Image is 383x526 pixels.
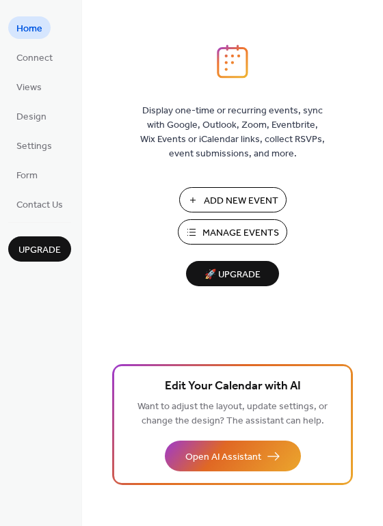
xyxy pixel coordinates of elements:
[8,163,46,186] a: Form
[16,22,42,36] span: Home
[140,104,325,161] span: Display one-time or recurring events, sync with Google, Outlook, Zoom, Eventbrite, Wix Events or ...
[8,46,61,68] a: Connect
[204,194,278,208] span: Add New Event
[8,16,51,39] a: Home
[8,105,55,127] a: Design
[165,441,301,471] button: Open AI Assistant
[179,187,287,212] button: Add New Event
[16,81,42,95] span: Views
[16,139,52,154] span: Settings
[16,51,53,66] span: Connect
[16,198,63,212] span: Contact Us
[186,261,279,286] button: 🚀 Upgrade
[137,398,328,430] span: Want to adjust the layout, update settings, or change the design? The assistant can help.
[8,193,71,215] a: Contact Us
[18,243,61,258] span: Upgrade
[202,226,279,240] span: Manage Events
[185,450,261,465] span: Open AI Assistant
[178,219,287,245] button: Manage Events
[194,266,271,284] span: 🚀 Upgrade
[8,75,50,98] a: Views
[16,110,47,124] span: Design
[8,236,71,262] button: Upgrade
[8,134,60,156] a: Settings
[217,44,248,79] img: logo_icon.svg
[16,169,38,183] span: Form
[165,377,301,396] span: Edit Your Calendar with AI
